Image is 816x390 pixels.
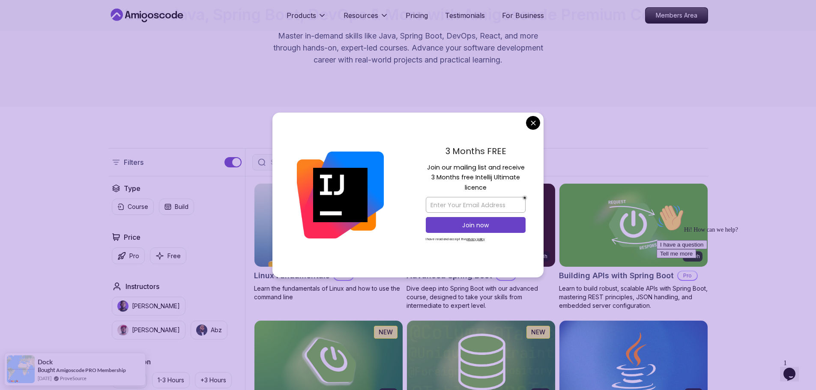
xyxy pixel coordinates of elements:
p: Free [167,252,181,260]
button: Products [287,10,326,27]
button: Build [159,199,194,215]
button: Free [150,247,186,264]
button: instructor img[PERSON_NAME] [112,321,185,339]
a: Linux Fundamentals card6.00hLinux FundamentalsProLearn the fundamentals of Linux and how to use t... [254,183,403,301]
h2: Linux Fundamentals [254,270,330,282]
h2: Type [124,183,140,194]
h2: Price [124,232,140,242]
button: Tell me more [3,48,43,57]
img: :wave: [3,3,31,31]
div: 👋Hi! How can we help?I have a questionTell me more [3,3,158,57]
button: +3 Hours [195,372,232,388]
p: +3 Hours [200,376,226,384]
p: Build [175,202,188,211]
a: Testimonials [445,10,485,21]
button: Pro [112,247,145,264]
p: [PERSON_NAME] [132,302,180,310]
h2: Instructors [126,281,159,292]
p: Pro [129,252,139,260]
span: [DATE] [38,375,51,382]
p: Products [287,10,316,21]
p: Learn the fundamentals of Linux and how to use the command line [254,284,403,301]
span: Hi! How can we help? [3,26,85,32]
a: Members Area [645,7,708,24]
img: provesource social proof notification image [7,355,35,383]
p: Dive deep into Spring Boot with our advanced course, designed to take your skills from intermedia... [407,284,556,310]
img: Building APIs with Spring Boot card [559,184,708,267]
button: instructor imgAbz [191,321,227,339]
img: instructor img [196,325,207,336]
span: Dock [38,358,53,366]
img: instructor img [117,325,129,336]
a: For Business [502,10,544,21]
h2: Building APIs with Spring Boot [559,270,674,282]
input: Search Java, React, Spring boot ... [269,158,452,167]
iframe: chat widget [780,356,807,381]
button: instructor img[PERSON_NAME] [112,297,185,316]
p: NEW [379,328,393,336]
button: I have a question [3,39,54,48]
p: [PERSON_NAME] [132,326,180,334]
iframe: chat widget [653,201,807,351]
p: Learn to build robust, scalable APIs with Spring Boot, mastering REST principles, JSON handling, ... [559,284,708,310]
img: Linux Fundamentals card [254,184,403,267]
span: Bought [38,366,55,373]
a: Building APIs with Spring Boot card3.30hBuilding APIs with Spring BootProLearn to build robust, s... [559,183,708,310]
p: Course [128,202,148,211]
button: 1-3 Hours [152,372,190,388]
a: Amigoscode PRO Membership [56,367,126,373]
p: Master in-demand skills like Java, Spring Boot, DevOps, React, and more through hands-on, expert-... [264,30,552,66]
img: instructor img [117,301,129,312]
p: Members Area [646,8,708,23]
button: Resources [344,10,389,27]
p: Resources [344,10,378,21]
p: Filters [124,157,143,167]
p: Abz [211,326,222,334]
a: ProveSource [60,375,87,382]
p: NEW [531,328,545,336]
button: Course [112,199,154,215]
p: 1-3 Hours [158,376,184,384]
a: Pricing [406,10,428,21]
